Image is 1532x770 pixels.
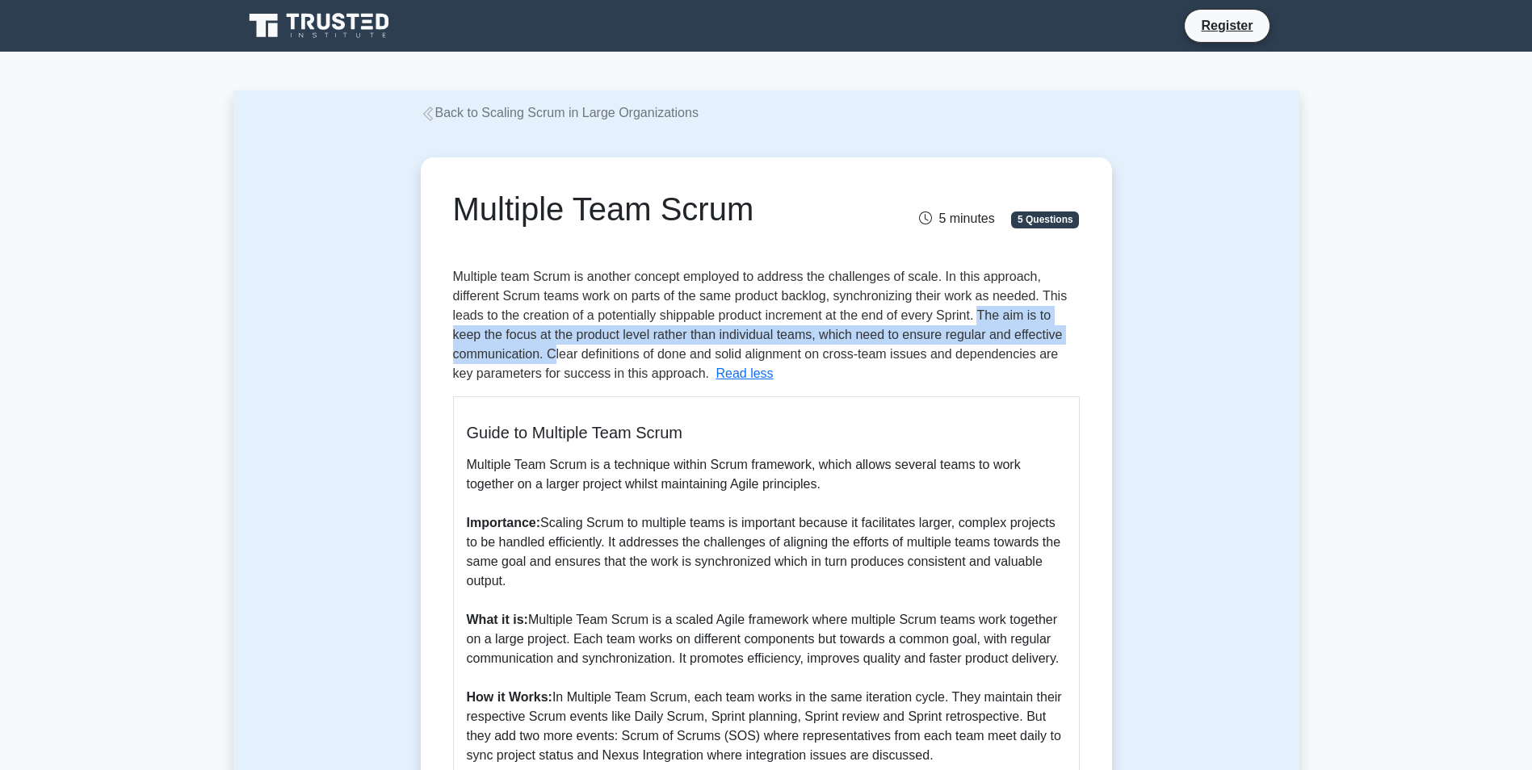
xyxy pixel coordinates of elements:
a: Back to Scaling Scrum in Large Organizations [421,106,699,119]
h1: Multiple Team Scrum [453,190,864,228]
b: How it Works: [467,690,552,704]
span: Multiple team Scrum is another concept employed to address the challenges of scale. In this appro... [453,270,1068,380]
button: Read less [716,364,773,383]
h5: Guide to Multiple Team Scrum [467,423,1066,442]
b: Importance: [467,516,541,529]
span: 5 minutes [919,211,994,225]
span: 5 Questions [1011,211,1079,228]
b: What it is: [467,613,528,626]
a: Register [1191,15,1262,36]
